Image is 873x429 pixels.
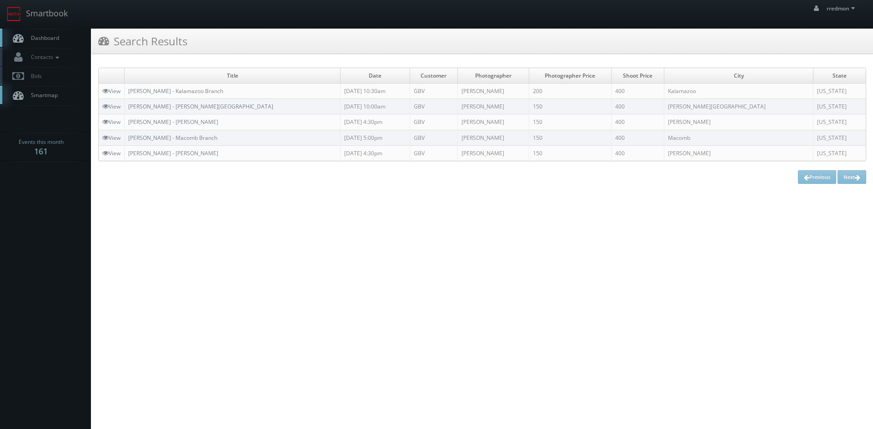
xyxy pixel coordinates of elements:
a: [PERSON_NAME] - Kalamazoo Branch [128,87,223,95]
td: [US_STATE] [813,84,866,99]
td: 150 [529,99,611,114]
td: GBV [410,130,458,145]
a: [PERSON_NAME] - [PERSON_NAME][GEOGRAPHIC_DATA] [128,103,273,110]
td: 400 [611,84,664,99]
td: [PERSON_NAME] [457,99,529,114]
td: [US_STATE] [813,145,866,161]
td: [PERSON_NAME] [457,130,529,145]
td: State [813,68,866,84]
a: View [102,149,120,157]
td: [PERSON_NAME] [457,145,529,161]
a: View [102,87,120,95]
td: 150 [529,145,611,161]
a: [PERSON_NAME] - [PERSON_NAME] [128,149,218,157]
td: [PERSON_NAME] [457,84,529,99]
td: Customer [410,68,458,84]
td: 150 [529,130,611,145]
td: Photographer Price [529,68,611,84]
td: [DATE] 5:00pm [341,130,410,145]
td: Macomb [664,130,813,145]
span: Contacts [26,53,61,61]
td: 200 [529,84,611,99]
td: GBV [410,114,458,130]
a: [PERSON_NAME] - [PERSON_NAME] [128,118,218,126]
td: [DATE] 4:30pm [341,145,410,161]
td: Date [341,68,410,84]
span: rredmon [827,5,858,12]
td: [US_STATE] [813,114,866,130]
td: 400 [611,145,664,161]
td: [DATE] 4:30pm [341,114,410,130]
a: View [102,118,120,126]
td: Photographer [457,68,529,84]
td: City [664,68,813,84]
span: Dashboard [26,34,59,42]
td: [PERSON_NAME][GEOGRAPHIC_DATA] [664,99,813,114]
a: View [102,134,120,142]
td: GBV [410,84,458,99]
img: smartbook-logo.png [7,7,21,21]
td: [DATE] 10:30am [341,84,410,99]
h3: Search Results [98,33,187,49]
td: [DATE] 10:00am [341,99,410,114]
span: Smartmap [26,91,58,99]
td: [US_STATE] [813,99,866,114]
td: 400 [611,114,664,130]
td: [US_STATE] [813,130,866,145]
td: [PERSON_NAME] [664,114,813,130]
td: [PERSON_NAME] [457,114,529,130]
td: Kalamazoo [664,84,813,99]
span: Events this month [19,138,64,147]
td: 400 [611,130,664,145]
td: [PERSON_NAME] [664,145,813,161]
td: Shoot Price [611,68,664,84]
td: 400 [611,99,664,114]
a: View [102,103,120,110]
td: GBV [410,145,458,161]
a: [PERSON_NAME] - Macomb Branch [128,134,217,142]
td: GBV [410,99,458,114]
td: Title [125,68,341,84]
td: 150 [529,114,611,130]
strong: 161 [34,146,48,157]
span: Bids [26,72,42,80]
